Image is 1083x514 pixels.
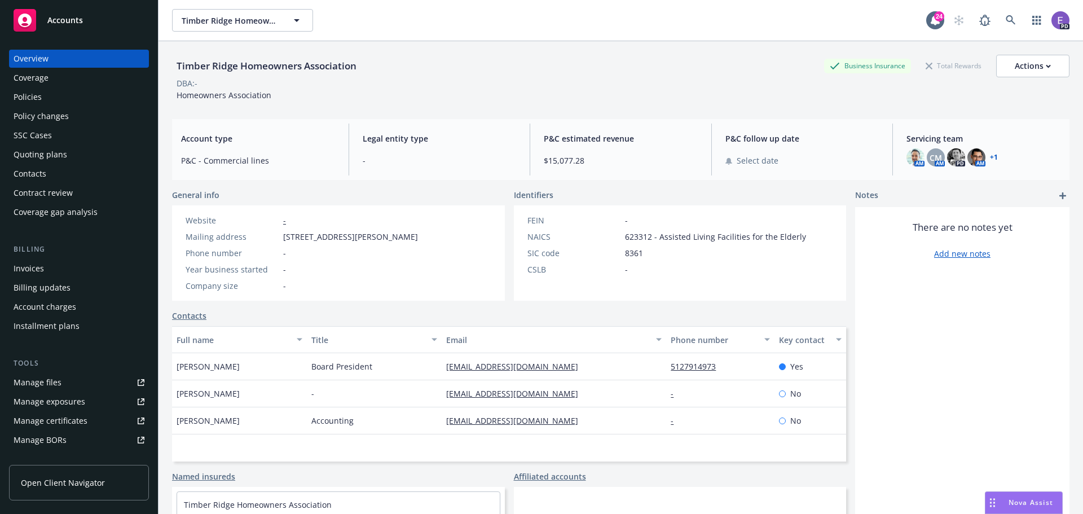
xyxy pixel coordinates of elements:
[14,374,61,392] div: Manage files
[177,415,240,427] span: [PERSON_NAME]
[182,15,279,27] span: Timber Ridge Homeowners Association
[625,231,806,243] span: 623312 - Assisted Living Facilities for the Elderly
[527,231,620,243] div: NAICS
[363,155,517,166] span: -
[14,260,44,278] div: Invoices
[906,148,924,166] img: photo
[855,189,878,203] span: Notes
[920,59,987,73] div: Total Rewards
[446,415,587,426] a: [EMAIL_ADDRESS][DOMAIN_NAME]
[544,155,698,166] span: $15,077.28
[9,412,149,430] a: Manage certificates
[671,388,683,399] a: -
[544,133,698,144] span: P&C estimated revenue
[446,388,587,399] a: [EMAIL_ADDRESS][DOMAIN_NAME]
[9,146,149,164] a: Quoting plans
[283,231,418,243] span: [STREET_ADDRESS][PERSON_NAME]
[14,203,98,221] div: Coverage gap analysis
[930,152,942,164] span: CM
[725,133,879,144] span: P&C follow up date
[14,107,69,125] div: Policy changes
[14,393,85,411] div: Manage exposures
[14,165,46,183] div: Contacts
[990,154,998,161] a: +1
[906,133,1060,144] span: Servicing team
[186,247,279,259] div: Phone number
[9,260,149,278] a: Invoices
[1015,55,1051,77] div: Actions
[967,148,985,166] img: photo
[14,126,52,144] div: SSC Cases
[186,263,279,275] div: Year business started
[824,59,911,73] div: Business Insurance
[9,69,149,87] a: Coverage
[442,326,666,353] button: Email
[625,247,643,259] span: 8361
[974,9,996,32] a: Report a Bug
[283,280,286,292] span: -
[671,334,757,346] div: Phone number
[9,358,149,369] div: Tools
[9,126,149,144] a: SSC Cases
[186,214,279,226] div: Website
[9,298,149,316] a: Account charges
[625,214,628,226] span: -
[9,431,149,449] a: Manage BORs
[790,361,803,372] span: Yes
[779,334,829,346] div: Key contact
[172,9,313,32] button: Timber Ridge Homeowners Association
[172,326,307,353] button: Full name
[625,263,628,275] span: -
[1009,498,1053,507] span: Nova Assist
[934,248,990,260] a: Add new notes
[9,107,149,125] a: Policy changes
[947,148,965,166] img: photo
[14,184,73,202] div: Contract review
[737,155,778,166] span: Select date
[9,5,149,36] a: Accounts
[9,450,149,468] a: Summary of insurance
[9,88,149,106] a: Policies
[177,361,240,372] span: [PERSON_NAME]
[1025,9,1048,32] a: Switch app
[14,146,67,164] div: Quoting plans
[446,361,587,372] a: [EMAIL_ADDRESS][DOMAIN_NAME]
[311,361,372,372] span: Board President
[1056,189,1069,203] a: add
[181,133,335,144] span: Account type
[14,88,42,106] div: Policies
[283,263,286,275] span: -
[21,477,105,489] span: Open Client Navigator
[446,334,649,346] div: Email
[14,69,49,87] div: Coverage
[527,214,620,226] div: FEIN
[177,77,197,89] div: DBA: -
[774,326,846,353] button: Key contact
[311,388,314,399] span: -
[14,317,80,335] div: Installment plans
[948,9,970,32] a: Start snowing
[177,90,271,100] span: Homeowners Association
[666,326,774,353] button: Phone number
[985,491,1063,514] button: Nova Assist
[311,334,425,346] div: Title
[527,247,620,259] div: SIC code
[996,55,1069,77] button: Actions
[9,279,149,297] a: Billing updates
[671,415,683,426] a: -
[913,221,1012,234] span: There are no notes yet
[283,215,286,226] a: -
[527,263,620,275] div: CSLB
[9,317,149,335] a: Installment plans
[9,374,149,392] a: Manage files
[184,499,332,510] a: Timber Ridge Homeowners Association
[186,280,279,292] div: Company size
[9,244,149,255] div: Billing
[985,492,1000,513] div: Drag to move
[671,361,725,372] a: 5127914973
[172,189,219,201] span: General info
[14,450,99,468] div: Summary of insurance
[9,165,149,183] a: Contacts
[514,471,586,482] a: Affiliated accounts
[9,50,149,68] a: Overview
